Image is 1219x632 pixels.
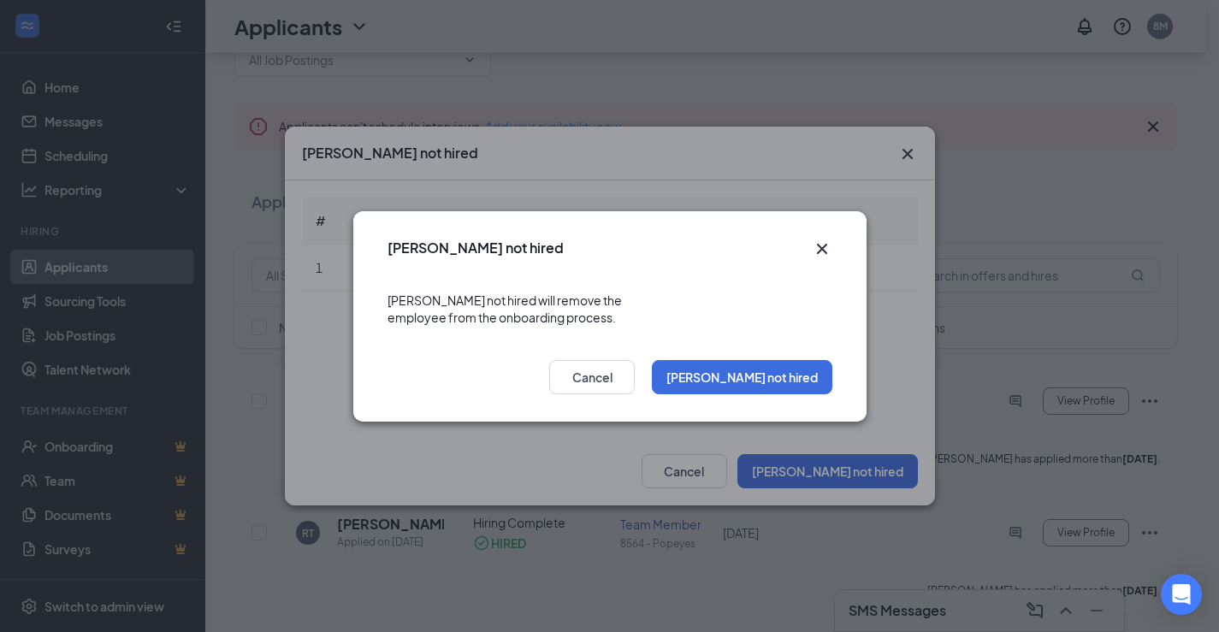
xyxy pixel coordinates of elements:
[549,360,635,394] button: Cancel
[652,360,832,394] button: [PERSON_NAME] not hired
[388,275,832,343] div: [PERSON_NAME] not hired will remove the employee from the onboarding process.
[1161,574,1202,615] div: Open Intercom Messenger
[812,239,832,259] button: Close
[812,239,832,259] svg: Cross
[388,239,564,257] h3: [PERSON_NAME] not hired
